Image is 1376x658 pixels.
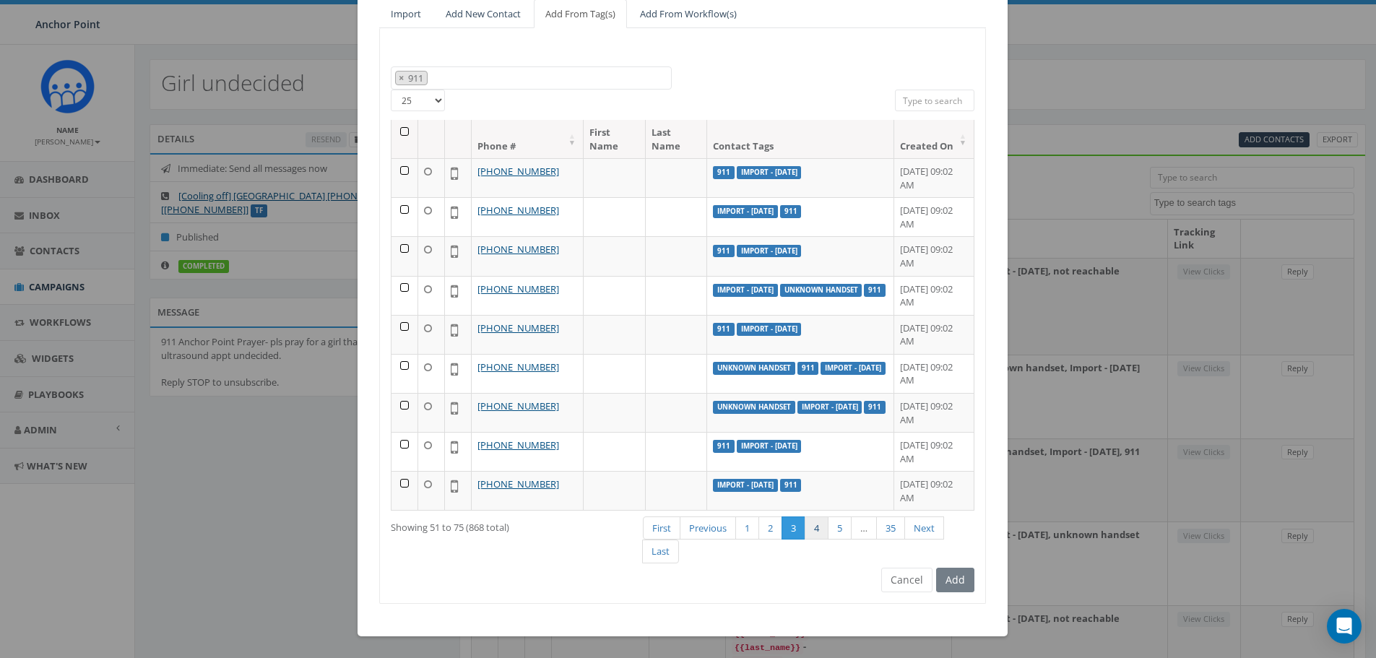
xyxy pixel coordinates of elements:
span: 911 [407,72,427,85]
label: Import - [DATE] [713,284,778,297]
a: [PHONE_NUMBER] [477,243,559,256]
a: 3 [782,516,805,540]
a: [PHONE_NUMBER] [477,204,559,217]
label: unknown handset [780,284,862,297]
label: 911 [713,323,735,336]
a: 2 [758,516,782,540]
th: Phone #: activate to sort column ascending [472,120,584,158]
label: Import - [DATE] [821,362,886,375]
label: 911 [864,284,886,297]
a: [PHONE_NUMBER] [477,165,559,178]
td: [DATE] 09:02 AM [894,315,974,354]
label: 911 [713,166,735,179]
a: 35 [876,516,905,540]
button: Remove item [396,72,407,85]
label: Import - [DATE] [713,479,778,492]
th: Created On: activate to sort column ascending [894,120,974,158]
a: First [643,516,680,540]
label: Import - [DATE] [737,323,802,336]
a: 5 [828,516,852,540]
label: 911 [797,362,819,375]
label: 911 [713,440,735,453]
a: [PHONE_NUMBER] [477,399,559,412]
a: 1 [735,516,759,540]
a: Previous [680,516,736,540]
a: [PHONE_NUMBER] [477,282,559,295]
a: Next [904,516,944,540]
label: 911 [780,479,802,492]
td: [DATE] 09:02 AM [894,158,974,197]
a: [PHONE_NUMBER] [477,321,559,334]
a: [PHONE_NUMBER] [477,477,559,490]
label: Import - [DATE] [737,166,802,179]
input: Type to search [895,90,974,111]
a: 4 [805,516,828,540]
th: Last Name [646,120,707,158]
a: [PHONE_NUMBER] [477,438,559,451]
label: 911 [780,205,802,218]
button: Cancel [881,568,933,592]
span: × [399,72,404,85]
label: Import - [DATE] [713,205,778,218]
label: 911 [713,245,735,258]
td: [DATE] 09:02 AM [894,276,974,315]
td: [DATE] 09:02 AM [894,236,974,275]
label: Import - [DATE] [797,401,862,414]
a: Last [642,540,679,563]
div: Open Intercom Messenger [1327,609,1362,644]
td: [DATE] 09:02 AM [894,432,974,471]
th: First Name [584,120,646,158]
label: unknown handset [713,401,795,414]
a: [PHONE_NUMBER] [477,360,559,373]
label: Import - [DATE] [737,245,802,258]
td: [DATE] 09:02 AM [894,197,974,236]
td: [DATE] 09:02 AM [894,471,974,510]
div: Showing 51 to 75 (868 total) [391,515,621,534]
label: 911 [864,401,886,414]
td: [DATE] 09:02 AM [894,354,974,393]
li: 911 [395,71,428,86]
a: … [851,516,877,540]
td: [DATE] 09:02 AM [894,393,974,432]
label: Import - [DATE] [737,440,802,453]
label: unknown handset [713,362,795,375]
textarea: Search [431,72,438,85]
th: Contact Tags [707,120,894,158]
